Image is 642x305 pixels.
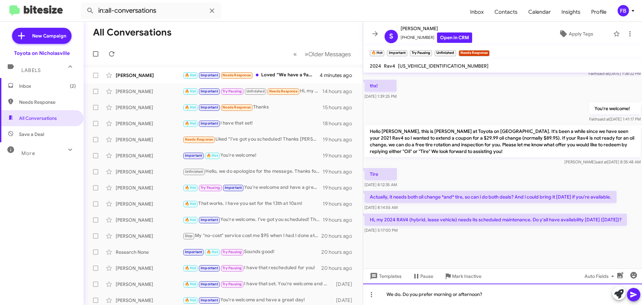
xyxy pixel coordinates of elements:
div: FB [618,5,629,16]
span: Important [201,282,218,286]
small: Needs Response [459,50,490,56]
div: We do. Do you prefer morning or afternoon? [363,284,642,305]
div: [PERSON_NAME] [116,265,183,272]
span: Try Pausing [222,250,242,254]
div: 20 hours ago [321,233,357,239]
a: Insights [556,2,586,22]
div: [PERSON_NAME] [116,281,183,288]
span: Inbox [19,83,76,89]
div: Sounds good! [183,248,321,256]
span: Try Pausing [222,282,242,286]
span: Important [201,298,218,302]
span: Needs Response [222,73,251,77]
div: [PERSON_NAME] [116,88,183,95]
span: Important [201,73,218,77]
button: Next [301,47,355,61]
div: I have that rescheduled for you! [183,264,321,272]
small: Important [387,50,407,56]
span: Important [201,89,218,93]
div: That works. I have you set for the 13th at 10am! [183,200,323,208]
div: [PERSON_NAME] [116,184,183,191]
span: Needs Response [269,89,298,93]
div: Hello, we do apologize for the message. Thanks for letting us know, we will update our records! H... [183,168,323,175]
button: FB [612,5,635,16]
span: [PHONE_NUMBER] [401,32,472,43]
span: Try Pausing [222,89,242,93]
span: Needs Response [185,137,213,142]
div: [PERSON_NAME] [116,136,183,143]
span: Save a Deal [19,131,44,138]
button: Auto Fields [579,270,622,282]
p: Tire [364,168,397,180]
span: Important [201,121,218,126]
span: » [305,50,308,58]
span: 2024 [370,63,381,69]
div: 19 hours ago [323,136,357,143]
div: Hi, my 2024 RAV4 (hybrid, lease vehicle) needs its scheduled maintenance. Do y'all have availabil... [183,87,322,95]
span: 🔥 Hot [185,73,196,77]
a: Open in CRM [437,32,472,43]
span: 🔥 Hot [185,266,196,270]
div: You're welcome! [183,152,323,159]
span: Unfinished [246,89,265,93]
span: [US_VEHICLE_IDENTIFICATION_NUMBER] [398,63,489,69]
div: [PERSON_NAME] [116,152,183,159]
div: 18 hours ago [323,120,357,127]
span: [DATE] 8:12:35 AM [364,182,397,187]
span: [PERSON_NAME] [401,24,472,32]
span: Rav4 [384,63,395,69]
a: Inbox [465,2,489,22]
span: Needs Response [19,99,76,105]
div: Loved “We have a 9am [DATE]. I will get that set for you!” [183,71,320,79]
span: Important [185,153,202,158]
div: 20 hours ago [321,265,357,272]
span: Faith [DATE] 1:38:22 PM [588,71,641,76]
p: Actually, it needs both oil change *and* tire, so can i do both deals? And i could bring it [DATE... [364,191,617,203]
div: [PERSON_NAME] [116,72,183,79]
div: You're welcome. I've got you scheduled! Thanks [PERSON_NAME], have a great day! [183,216,323,224]
div: [PERSON_NAME] [116,168,183,175]
a: New Campaign [12,28,72,44]
div: 19 hours ago [323,168,357,175]
div: [PERSON_NAME] [116,233,183,239]
span: Templates [368,270,402,282]
div: I have that set! [183,120,323,127]
p: Hello [PERSON_NAME], this is [PERSON_NAME] at Toyota on [GEOGRAPHIC_DATA]. It's been a while sinc... [364,125,641,157]
nav: Page navigation example [290,47,355,61]
a: Profile [586,2,612,22]
span: 🔥 Hot [185,218,196,222]
span: 🔥 Hot [185,121,196,126]
span: « [293,50,297,58]
button: Pause [407,270,439,282]
div: [DATE] [333,281,357,288]
span: Important [201,218,218,222]
span: New Campaign [32,32,66,39]
span: said at [597,71,609,76]
span: said at [598,117,610,122]
h1: All Conversations [93,27,172,38]
span: Auto Fields [584,270,617,282]
span: Try Pausing [222,266,242,270]
div: You're welcome and have a great day! [183,296,333,304]
span: Important [201,105,218,109]
small: Try Pausing [410,50,432,56]
span: Apply Tags [569,28,593,40]
span: [DATE] 8:14:55 AM [364,205,398,210]
p: Hi, my 2024 RAV4 (hybrid, lease vehicle) needs its scheduled maintenance. Do y'all have availabil... [364,214,627,226]
span: Pause [420,270,433,282]
div: 19 hours ago [323,217,357,223]
div: Thanks [183,103,323,111]
span: 🔥 Hot [185,185,196,190]
p: You're welcome! [589,102,641,115]
a: Calendar [523,2,556,22]
span: [DATE] 5:17:00 PM [364,228,398,233]
span: More [21,150,35,156]
div: Toyota on Nicholasville [14,50,70,57]
span: 🔥 Hot [207,153,218,158]
span: Important [225,185,242,190]
button: Apply Tags [541,28,610,40]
